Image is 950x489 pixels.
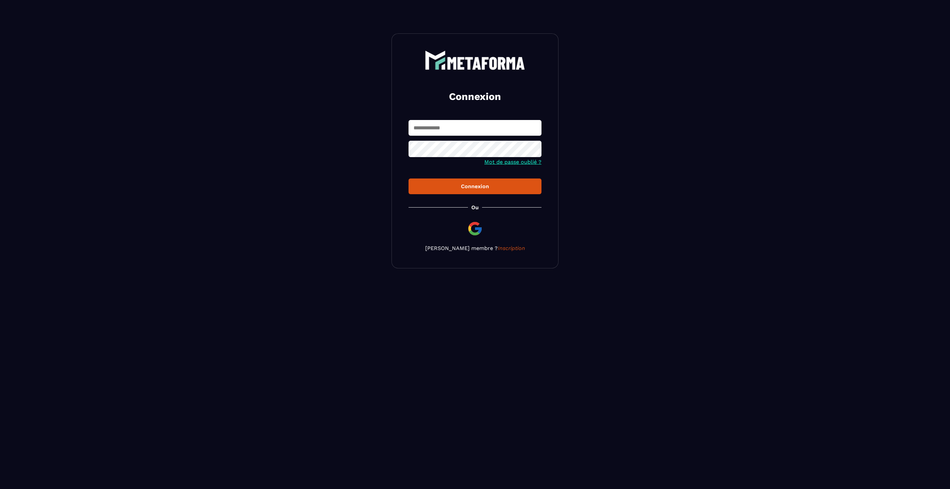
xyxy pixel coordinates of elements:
[409,178,541,194] button: Connexion
[471,204,479,211] p: Ou
[417,90,533,103] h2: Connexion
[484,159,541,165] a: Mot de passe oublié ?
[467,221,483,237] img: google
[409,245,541,251] p: [PERSON_NAME] membre ?
[409,50,541,70] a: logo
[498,245,525,251] a: Inscription
[414,183,536,190] div: Connexion
[425,50,525,70] img: logo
